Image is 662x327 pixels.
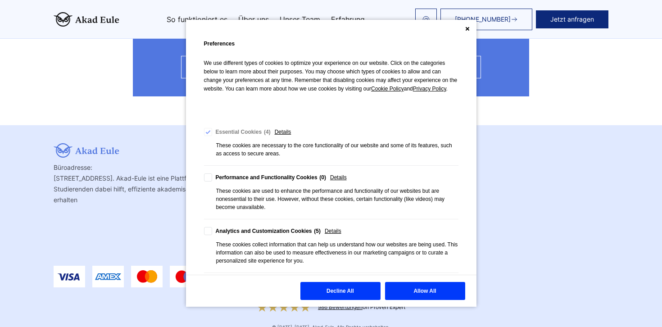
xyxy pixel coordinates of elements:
[216,187,458,211] div: These cookies are used to enhance the performance and functionality of our websites but are nones...
[325,227,341,235] span: Details
[264,128,271,136] div: 4
[204,38,458,50] h2: Preferences
[371,86,404,92] span: Cookie Policy
[216,141,458,158] div: These cookies are necessary to the core functionality of our website and some of its features, su...
[275,128,291,136] span: Details
[385,282,465,300] button: Allow All
[319,173,326,182] div: 0
[216,241,458,265] div: These cookies collect information that can help us understand how our websites are being used. Th...
[204,59,458,107] p: We use different types of cookies to optimize your experience on our website. Click on the catego...
[314,227,321,235] div: 5
[330,173,347,182] span: Details
[465,27,470,31] button: Close
[413,86,446,92] span: Privacy Policy
[300,282,381,300] button: Decline All
[216,128,271,136] div: Essential Cookies
[216,227,321,235] div: Analytics and Customization Cookies
[216,173,326,182] div: Performance and Functionality Cookies
[186,20,476,307] div: Cookie Consent Preferences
